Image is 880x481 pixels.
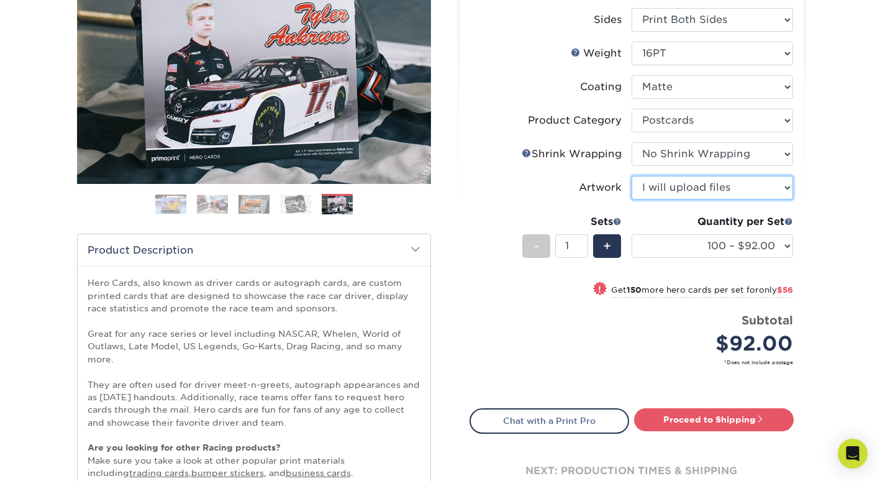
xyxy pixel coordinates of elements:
[469,408,629,433] a: Chat with a Print Pro
[627,285,642,295] strong: 150
[641,329,793,359] div: $92.00
[742,313,793,327] strong: Subtotal
[78,234,430,266] h2: Product Description
[759,285,793,295] span: only
[286,468,351,478] a: business cards
[777,285,793,295] span: $56
[598,283,601,296] span: !
[155,195,186,214] img: Hero Cards 01
[838,439,868,469] div: Open Intercom Messenger
[603,237,611,255] span: +
[579,180,622,195] div: Artwork
[197,195,228,214] img: Hero Cards 02
[322,195,353,216] img: Hero Cards 05
[533,237,539,255] span: -
[571,46,622,61] div: Weight
[522,214,622,229] div: Sets
[129,468,189,478] a: trading cards
[88,442,281,452] strong: Are you looking for other Racing products?
[479,359,793,366] small: *Does not include postage
[594,12,622,27] div: Sides
[580,80,622,94] div: Coating
[634,408,794,431] a: Proceed to Shipping
[611,285,793,298] small: Get more hero cards per set for
[528,113,622,128] div: Product Category
[88,277,420,479] p: Hero Cards, also known as driver cards or autograph cards, are custom printed cards that are desi...
[522,147,622,162] div: Shrink Wrapping
[280,195,311,214] img: Hero Cards 04
[191,468,264,478] a: bumper stickers
[238,195,270,214] img: Hero Cards 03
[632,214,793,229] div: Quantity per Set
